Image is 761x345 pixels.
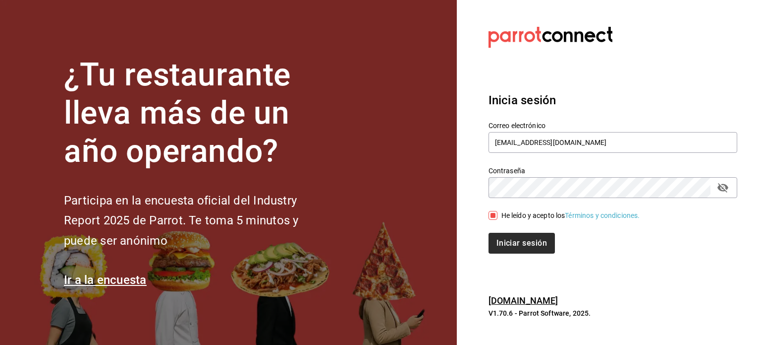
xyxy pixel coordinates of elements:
[489,167,737,174] label: Contraseña
[489,233,555,254] button: Iniciar sesión
[565,211,640,219] a: Términos y condiciones.
[489,91,737,109] h3: Inicia sesión
[501,210,640,221] div: He leído y acepto los
[489,308,737,318] p: V1.70.6 - Parrot Software, 2025.
[64,273,147,287] a: Ir a la encuesta
[489,295,558,306] a: [DOMAIN_NAME]
[489,132,737,153] input: Ingresa tu correo electrónico
[489,122,737,129] label: Correo electrónico
[64,191,331,251] h2: Participa en la encuesta oficial del Industry Report 2025 de Parrot. Te toma 5 minutos y puede se...
[714,179,731,196] button: passwordField
[64,56,331,170] h1: ¿Tu restaurante lleva más de un año operando?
